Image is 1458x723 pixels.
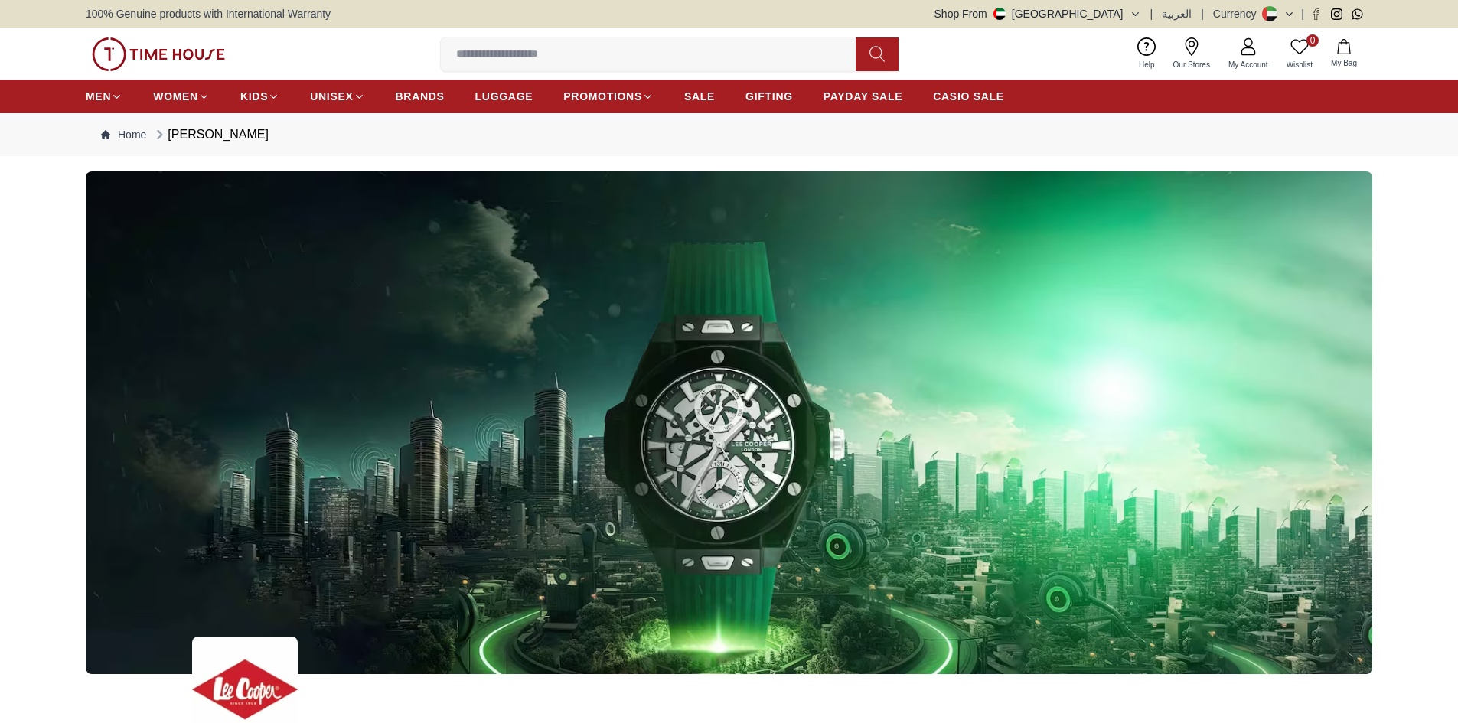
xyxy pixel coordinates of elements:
span: WOMEN [153,89,198,104]
span: | [1301,6,1304,21]
span: CASIO SALE [933,89,1004,104]
nav: Breadcrumb [86,113,1372,156]
a: BRANDS [396,83,445,110]
span: | [1201,6,1204,21]
span: Wishlist [1280,59,1319,70]
a: Our Stores [1164,34,1219,73]
a: Home [101,127,146,142]
span: PROMOTIONS [563,89,642,104]
a: Facebook [1310,8,1322,20]
a: KIDS [240,83,279,110]
span: UNISEX [310,89,353,104]
span: KIDS [240,89,268,104]
span: My Account [1222,59,1274,70]
div: [PERSON_NAME] [152,125,269,144]
a: SALE [684,83,715,110]
a: 0Wishlist [1277,34,1322,73]
img: ... [92,37,225,71]
a: Instagram [1331,8,1342,20]
a: GIFTING [745,83,793,110]
span: LUGGAGE [475,89,533,104]
span: SALE [684,89,715,104]
span: MEN [86,89,111,104]
button: Shop From[GEOGRAPHIC_DATA] [934,6,1141,21]
a: WOMEN [153,83,210,110]
img: ... [86,171,1372,674]
div: Currency [1213,6,1263,21]
a: CASIO SALE [933,83,1004,110]
img: United Arab Emirates [993,8,1006,20]
a: LUGGAGE [475,83,533,110]
span: | [1150,6,1153,21]
a: PAYDAY SALE [824,83,902,110]
span: PAYDAY SALE [824,89,902,104]
a: MEN [86,83,122,110]
a: UNISEX [310,83,364,110]
span: 100% Genuine products with International Warranty [86,6,331,21]
span: Our Stores [1167,59,1216,70]
span: My Bag [1325,57,1363,69]
button: My Bag [1322,36,1366,72]
a: Whatsapp [1352,8,1363,20]
span: GIFTING [745,89,793,104]
button: العربية [1162,6,1192,21]
span: BRANDS [396,89,445,104]
span: Help [1133,59,1161,70]
a: PROMOTIONS [563,83,654,110]
a: Help [1130,34,1164,73]
span: 0 [1306,34,1319,47]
